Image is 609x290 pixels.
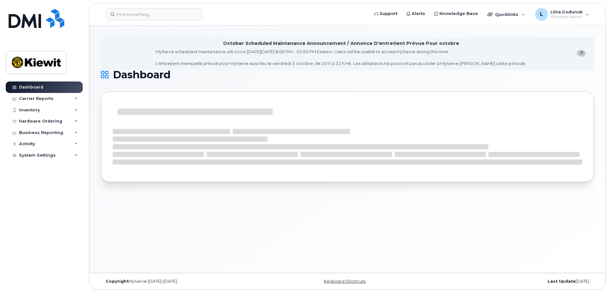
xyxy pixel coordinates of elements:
a: Keyboard Shortcuts [324,279,366,284]
div: MyServe [DATE]–[DATE] [101,279,265,284]
div: October Scheduled Maintenance Announcement / Annonce D'entretient Prévue Pour octobre [223,40,459,47]
strong: Copyright [106,279,129,284]
div: [DATE] [430,279,594,284]
button: close notification [577,50,586,57]
strong: Last Update [548,279,576,284]
span: Dashboard [113,70,171,80]
div: MyServe scheduled maintenance will occur [DATE][DATE] 8:00 PM - 10:00 PM Eastern. Users will be u... [156,49,526,67]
